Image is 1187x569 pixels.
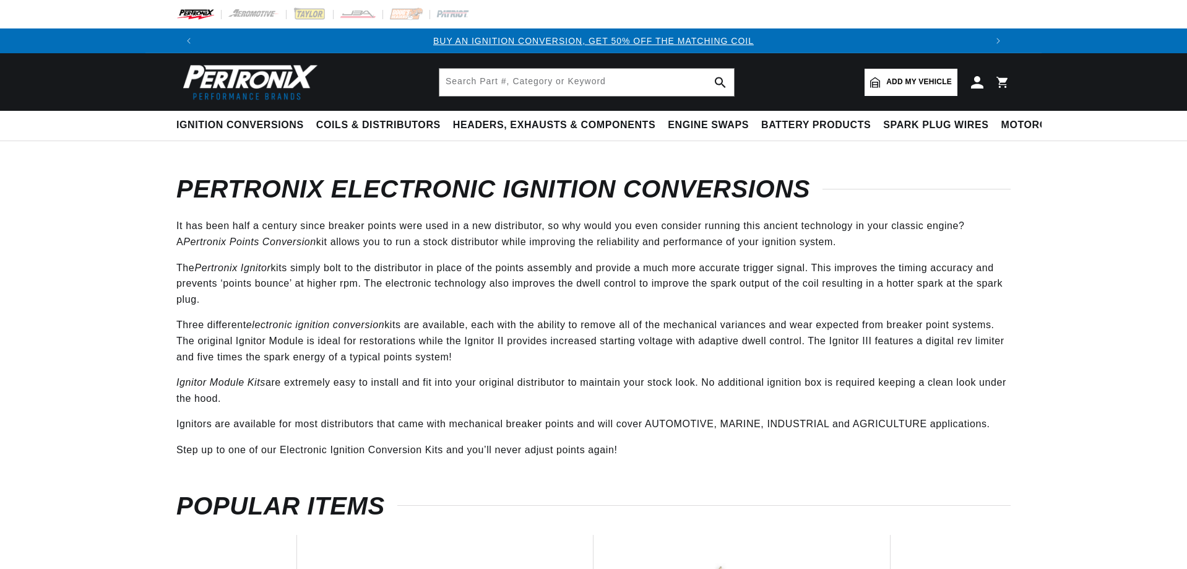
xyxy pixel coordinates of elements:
p: Ignitors are available for most distributors that came with mechanical breaker points and will co... [176,416,1011,432]
summary: Battery Products [755,111,877,140]
button: search button [707,69,734,96]
h2: Popular items [176,495,1011,516]
em: Pertronix Points Conversion [183,237,316,247]
summary: Ignition Conversions [176,111,310,140]
span: Ignition Conversions [176,119,304,132]
slideshow-component: Translation missing: en.sections.announcements.announcement_bar [145,28,1042,53]
input: Search Part #, Category or Keyword [439,69,734,96]
summary: Motorcycle [995,111,1081,140]
span: Engine Swaps [668,119,749,132]
p: It has been half a century since breaker points were used in a new distributor, so why would you ... [176,218,1011,250]
p: The kits simply bolt to the distributor in place of the points assembly and provide a much more a... [176,260,1011,308]
span: Motorcycle [1001,119,1075,132]
summary: Engine Swaps [662,111,755,140]
p: Step up to one of our Electronic Ignition Conversion Kits and you’ll never adjust points again! [176,442,1011,458]
button: Translation missing: en.sections.announcements.next_announcement [986,28,1011,53]
span: Battery Products [761,119,871,132]
img: Pertronix [176,61,319,103]
a: Add my vehicle [865,69,957,96]
span: Coils & Distributors [316,119,441,132]
em: Ignitor Module Kits [176,377,265,388]
summary: Coils & Distributors [310,111,447,140]
div: Announcement [201,34,986,48]
a: BUY AN IGNITION CONVERSION, GET 50% OFF THE MATCHING COIL [433,36,754,46]
em: electronic ignition conversion [246,319,384,330]
p: Three different kits are available, each with the ability to remove all of the mechanical varianc... [176,317,1011,365]
p: are extremely easy to install and fit into your original distributor to maintain your stock look.... [176,375,1011,406]
span: Headers, Exhausts & Components [453,119,655,132]
summary: Headers, Exhausts & Components [447,111,662,140]
h1: PerTronix Electronic Ignition Conversions [176,178,1011,199]
span: Spark Plug Wires [883,119,988,132]
em: Pertronix Ignitor [194,263,270,273]
button: Translation missing: en.sections.announcements.previous_announcement [176,28,201,53]
div: 1 of 3 [201,34,986,48]
summary: Spark Plug Wires [877,111,995,140]
span: Add my vehicle [886,76,952,88]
